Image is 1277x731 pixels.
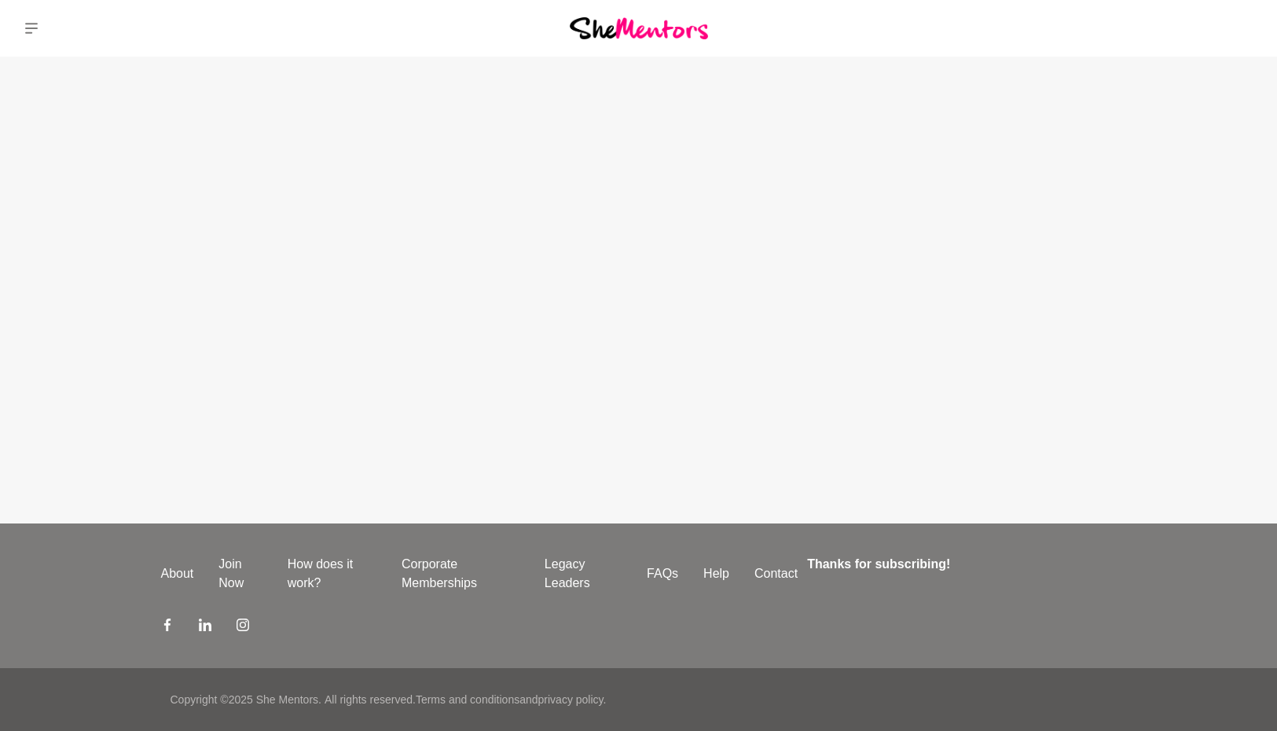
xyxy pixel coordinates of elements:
img: She Mentors Logo [570,17,708,39]
a: Contact [742,564,810,583]
a: FAQs [634,564,691,583]
a: Facebook [161,618,174,637]
a: Terms and conditions [416,693,519,706]
a: About [149,564,207,583]
a: How does it work? [275,555,389,593]
p: Copyright © 2025 She Mentors . [171,692,321,708]
a: LinkedIn [199,618,211,637]
h4: Thanks for subscribing! [807,555,1106,574]
a: Join Now [206,555,274,593]
a: Instagram [237,618,249,637]
a: Ali Adey [1220,9,1258,47]
a: Corporate Memberships [389,555,532,593]
a: Legacy Leaders [532,555,634,593]
p: All rights reserved. and . [325,692,606,708]
a: Help [691,564,742,583]
a: privacy policy [538,693,604,706]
